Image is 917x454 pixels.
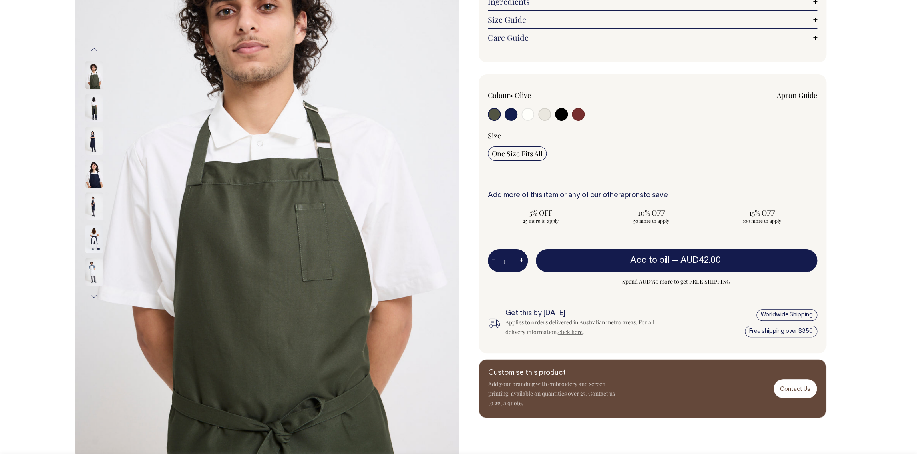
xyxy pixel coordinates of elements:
h6: Add more of this item or any of our other to save [488,192,817,200]
span: 50 more to apply [602,218,700,224]
div: Size [488,131,817,140]
span: 100 more to apply [713,218,811,224]
button: + [515,253,528,269]
img: off-white [85,258,103,286]
span: — [671,256,723,264]
input: 15% OFF 100 more to apply [709,206,815,226]
button: Previous [88,40,100,58]
a: click here [558,328,583,336]
a: Care Guide [488,33,817,42]
a: Contact Us [774,379,817,398]
img: dark-navy [85,225,103,253]
img: dark-navy [85,160,103,188]
span: 5% OFF [492,208,590,218]
img: dark-navy [85,192,103,220]
input: 10% OFF 50 more to apply [598,206,704,226]
span: Add to bill [630,256,669,264]
h6: Get this by [DATE] [505,310,668,318]
label: Olive [515,90,531,100]
button: - [488,253,499,269]
img: dark-navy [85,127,103,155]
span: 10% OFF [602,208,700,218]
input: One Size Fits All [488,146,547,161]
img: olive [85,61,103,89]
button: Add to bill —AUD42.00 [536,249,817,272]
span: • [510,90,513,100]
img: olive [85,94,103,122]
a: aprons [621,192,643,199]
div: Applies to orders delivered in Australian metro areas. For all delivery information, . [505,318,668,337]
input: 5% OFF 25 more to apply [488,206,594,226]
span: 25 more to apply [492,218,590,224]
a: Apron Guide [777,90,817,100]
div: Colour [488,90,620,100]
a: Size Guide [488,15,817,24]
p: Add your branding with embroidery and screen printing, available on quantities over 25. Contact u... [488,379,616,408]
button: Next [88,287,100,305]
span: 15% OFF [713,208,811,218]
h6: Customise this product [488,369,616,377]
span: AUD42.00 [680,256,721,264]
span: Spend AUD350 more to get FREE SHIPPING [536,277,817,286]
span: One Size Fits All [492,149,543,158]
